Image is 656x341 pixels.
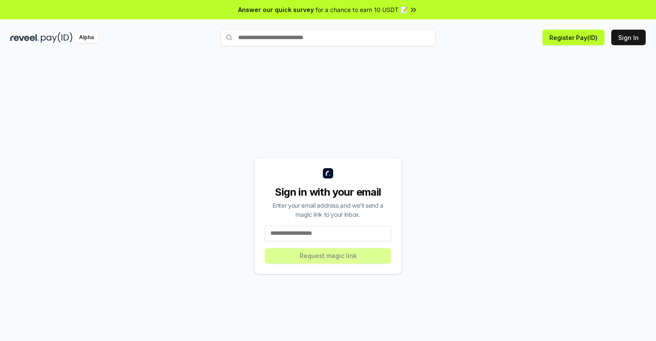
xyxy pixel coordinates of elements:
button: Sign In [611,30,646,45]
div: Enter your email address and we’ll send a magic link to your inbox. [265,201,391,219]
img: reveel_dark [10,32,39,43]
img: logo_small [323,168,333,178]
span: for a chance to earn 10 USDT 📝 [316,5,408,14]
img: pay_id [41,32,73,43]
button: Register Pay(ID) [543,30,604,45]
div: Sign in with your email [265,185,391,199]
span: Answer our quick survey [238,5,314,14]
div: Alpha [74,32,98,43]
